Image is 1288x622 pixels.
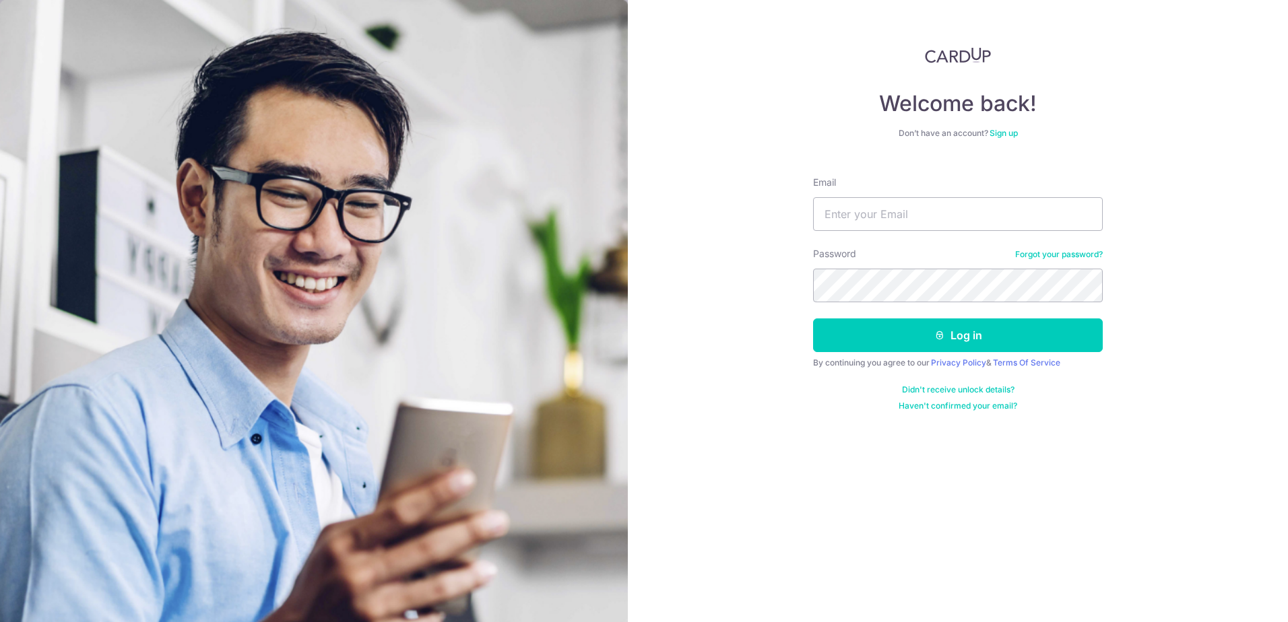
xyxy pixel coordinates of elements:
a: Terms Of Service [993,357,1060,368]
a: Forgot your password? [1015,249,1103,260]
a: Didn't receive unlock details? [902,384,1015,395]
label: Password [813,247,856,261]
label: Email [813,176,836,189]
a: Sign up [990,128,1018,138]
input: Enter your Email [813,197,1103,231]
a: Privacy Policy [931,357,986,368]
div: By continuing you agree to our & [813,357,1103,368]
img: CardUp Logo [925,47,991,63]
a: Haven't confirmed your email? [899,401,1017,411]
button: Log in [813,318,1103,352]
div: Don’t have an account? [813,128,1103,139]
h4: Welcome back! [813,90,1103,117]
